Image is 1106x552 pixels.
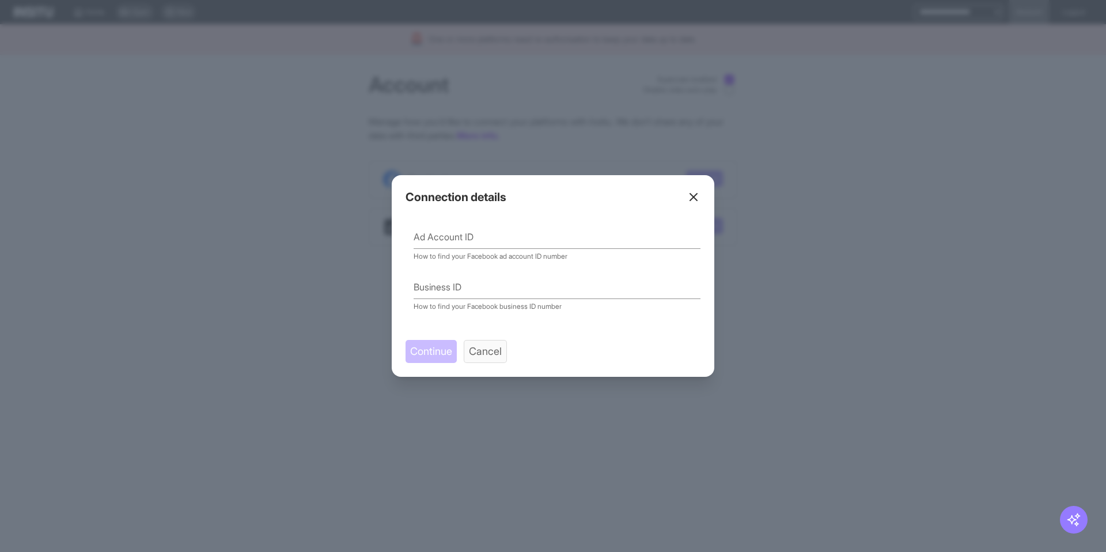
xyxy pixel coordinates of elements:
[406,189,506,205] h2: Connection details
[406,340,457,363] button: Continue
[406,340,457,363] span: You cannot perform this action
[414,252,567,260] a: How to find your Facebook ad account ID number
[469,343,502,360] span: Cancel
[410,343,452,360] span: Continue
[414,302,562,311] a: How to find your Facebook business ID number
[464,340,507,363] button: Cancel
